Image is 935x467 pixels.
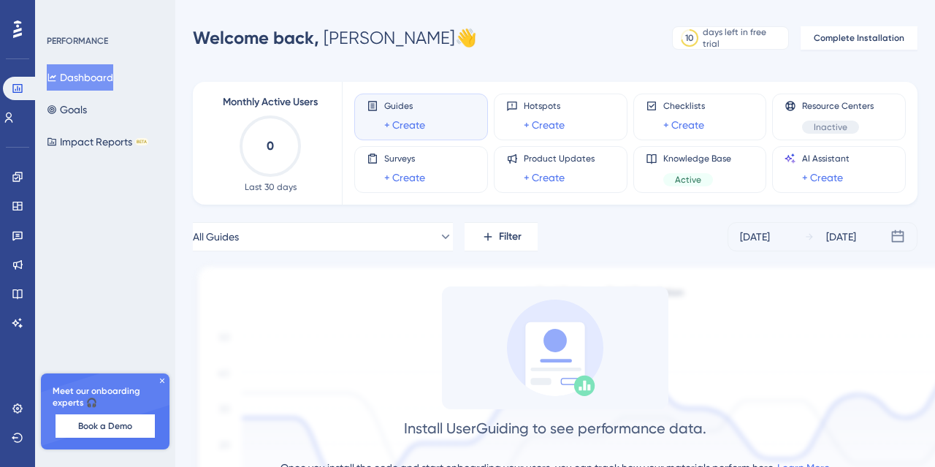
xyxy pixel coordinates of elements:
a: + Create [384,116,425,134]
text: 0 [267,139,274,153]
div: [DATE] [826,228,856,246]
div: [PERSON_NAME] 👋 [193,26,477,50]
a: + Create [802,169,843,186]
a: + Create [663,116,704,134]
span: Inactive [814,121,847,133]
span: Last 30 days [245,181,297,193]
button: Impact ReportsBETA [47,129,148,155]
div: BETA [135,138,148,145]
span: Product Updates [524,153,595,164]
span: Active [675,174,701,186]
span: Guides [384,100,425,112]
span: Monthly Active Users [223,94,318,111]
button: Book a Demo [56,414,155,438]
button: Goals [47,96,87,123]
span: Filter [499,228,522,246]
span: Hotspots [524,100,565,112]
span: All Guides [193,228,239,246]
a: + Create [384,169,425,186]
a: + Create [524,116,565,134]
div: 10 [685,32,694,44]
a: + Create [524,169,565,186]
span: Resource Centers [802,100,874,112]
button: Complete Installation [801,26,917,50]
span: Complete Installation [814,32,904,44]
span: Meet our onboarding experts 🎧 [53,385,158,409]
div: [DATE] [740,228,770,246]
button: All Guides [193,222,453,251]
span: Book a Demo [78,420,132,432]
div: days left in free trial [703,26,784,50]
span: Surveys [384,153,425,164]
div: PERFORMANCE [47,35,108,47]
button: Filter [465,222,538,251]
span: AI Assistant [802,153,850,164]
span: Knowledge Base [663,153,731,164]
button: Dashboard [47,64,113,91]
div: Install UserGuiding to see performance data. [404,418,706,438]
span: Checklists [663,100,705,112]
span: Welcome back, [193,27,319,48]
